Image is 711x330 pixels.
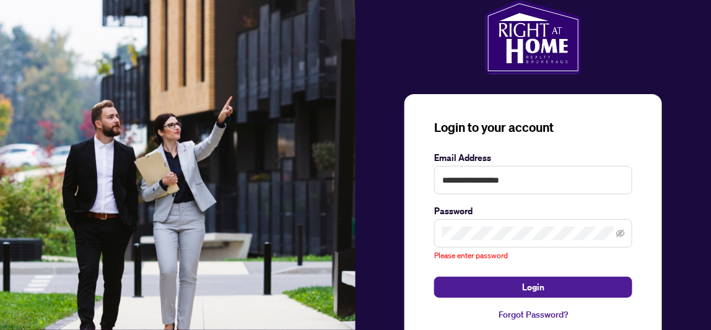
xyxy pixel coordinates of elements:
a: Forgot Password? [434,308,632,321]
label: Email Address [434,151,632,165]
button: Login [434,277,632,298]
h3: Login to your account [434,119,632,136]
label: Password [434,204,632,218]
span: eye-invisible [616,229,625,238]
span: Login [522,277,544,297]
span: Please enter password [434,251,508,260]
